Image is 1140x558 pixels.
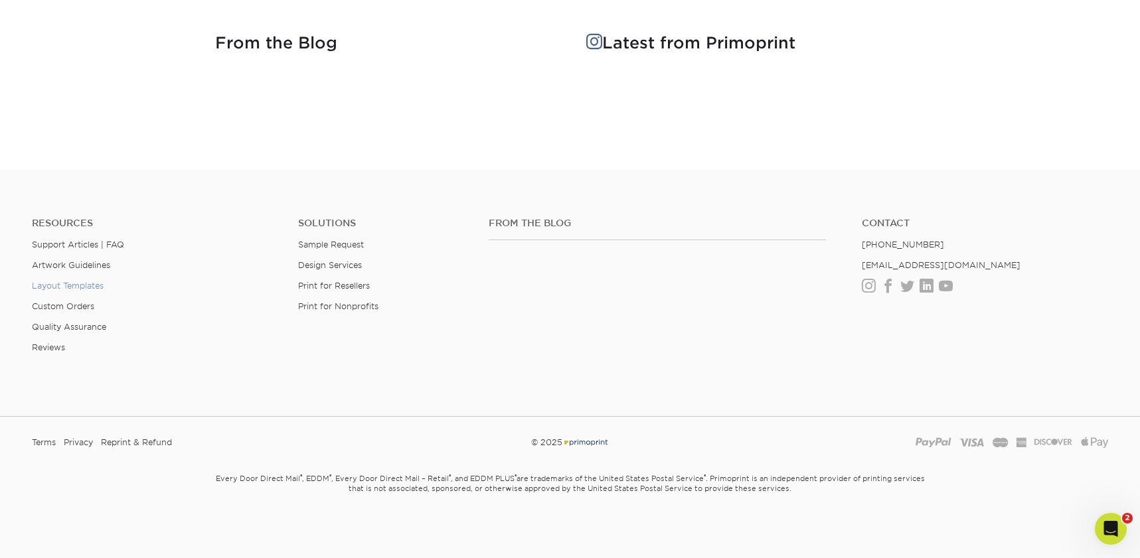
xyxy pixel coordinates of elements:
a: Artwork Guidelines [32,260,110,270]
a: Privacy [64,433,93,453]
small: Every Door Direct Mail , EDDM , Every Door Direct Mail – Retail , and EDDM PLUS are trademarks of... [182,468,959,527]
a: Reviews [32,342,65,352]
span: 2 [1122,513,1133,523]
a: [EMAIL_ADDRESS][DOMAIN_NAME] [862,260,1020,270]
h4: From the Blog [489,218,826,229]
a: Support Articles | FAQ [32,240,124,249]
a: Print for Resellers [298,281,370,291]
a: [PHONE_NUMBER] [862,240,944,249]
iframe: Intercom live chat [1095,513,1127,545]
a: Reprint & Refund [101,433,172,453]
a: Quality Assurance [32,322,106,332]
a: Layout Templates [32,281,104,291]
img: Primoprint [562,437,609,447]
a: Terms [32,433,56,453]
sup: ® [704,473,706,480]
a: Print for Nonprofits [298,301,378,311]
a: Custom Orders [32,301,94,311]
h4: Solutions [298,218,469,229]
a: Sample Request [298,240,364,249]
a: Design Services [298,260,362,270]
h4: Latest from Primoprint [586,34,926,53]
sup: ® [449,473,451,480]
h4: From the Blog [215,34,554,53]
h4: Resources [32,218,278,229]
sup: ® [515,473,517,480]
sup: ® [329,473,331,480]
a: Contact [862,218,1108,229]
div: © 2025 [387,433,752,453]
